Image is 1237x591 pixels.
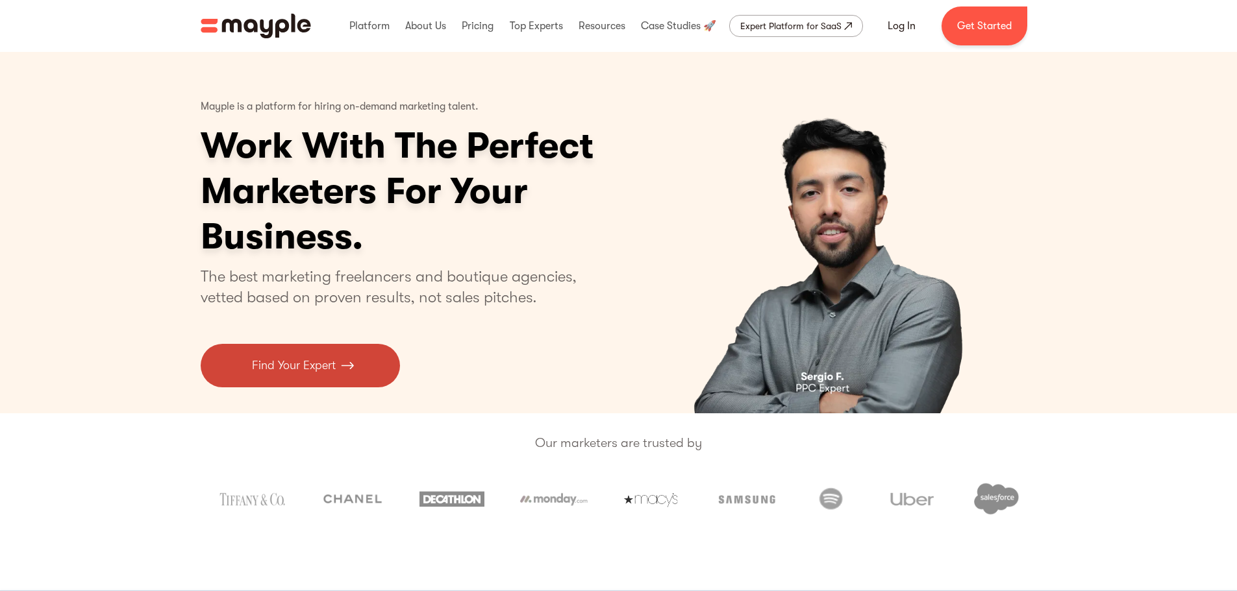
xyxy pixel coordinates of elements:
[201,344,400,387] a: Find Your Expert
[201,123,694,259] h1: Work With The Perfect Marketers For Your Business.
[1172,529,1237,591] iframe: Chat Widget
[575,5,629,47] div: Resources
[201,14,311,38] img: Mayple logo
[402,5,449,47] div: About Us
[631,52,1037,413] div: 1 of 4
[201,266,592,308] p: The best marketing freelancers and boutique agencies, vetted based on proven results, not sales p...
[201,14,311,38] a: home
[506,5,566,47] div: Top Experts
[346,5,393,47] div: Platform
[458,5,497,47] div: Pricing
[740,18,842,34] div: Expert Platform for SaaS
[942,6,1027,45] a: Get Started
[872,10,931,42] a: Log In
[631,52,1037,413] div: carousel
[252,357,336,374] p: Find Your Expert
[729,15,863,37] a: Expert Platform for SaaS
[201,91,479,123] p: Mayple is a platform for hiring on-demand marketing talent.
